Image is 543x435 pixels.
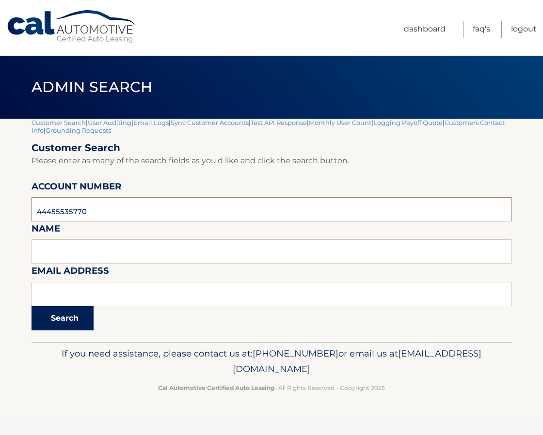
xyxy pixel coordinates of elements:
label: Name [32,221,60,239]
a: User Auditing [88,119,131,126]
label: Account Number [32,179,122,197]
strong: Cal Automotive Certified Auto Leasing [158,384,274,391]
a: FAQ's [473,21,490,38]
p: - All Rights Reserved - Copyright 2025 [38,383,505,393]
a: Dashboard [404,21,446,38]
a: Monthly User Count [309,119,371,126]
a: Cal Automotive [6,10,137,44]
p: If you need assistance, please contact us at: or email us at [38,346,505,377]
a: Customer Search [32,119,86,126]
a: Email Logs [133,119,169,126]
h2: Customer Search [32,142,511,154]
span: Admin Search [32,78,152,96]
a: Logging Payoff Quote [373,119,443,126]
a: Customers Contact Info [32,119,505,134]
label: Email Address [32,264,109,281]
a: Grounding Requests [46,126,111,134]
p: Please enter as many of the search fields as you'd like and click the search button. [32,154,511,168]
span: [PHONE_NUMBER] [253,348,338,359]
button: Search [32,306,94,330]
div: | | | | | | | | [32,119,511,342]
a: Sync Customer Accounts [171,119,249,126]
a: Logout [511,21,537,38]
a: Test API Response [251,119,307,126]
